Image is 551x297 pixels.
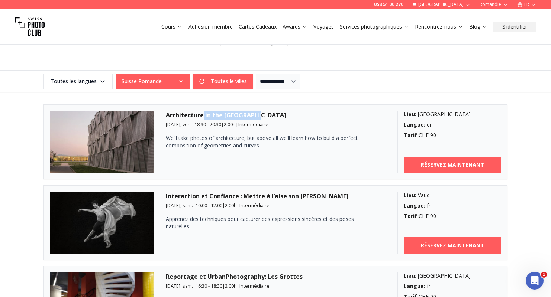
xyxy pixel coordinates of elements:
button: Suisse Romande [116,74,190,89]
a: Rencontrez-nous [415,23,463,30]
button: Adhésion membre [186,22,236,32]
a: Services photographiques [340,23,409,30]
a: Blog [469,23,487,30]
div: [GEOGRAPHIC_DATA] [404,272,502,280]
div: CHF [404,212,502,220]
h3: Interaction et Confiance : Mettre à l’aise son [PERSON_NAME] [166,192,386,200]
button: Toutes les langues [43,74,113,89]
b: RÉSERVEZ MAINTENANT [421,161,484,169]
p: We'll take photos of architecture, but above all we'll learn how to build a perfect composition o... [166,134,359,149]
small: | | | [166,283,270,289]
button: Toutes le villes [193,74,253,89]
b: Langue : [404,121,425,128]
span: [DATE], sam. [166,283,193,289]
img: Architecture in the Rolex Learning Center [50,111,154,173]
button: Blog [466,22,490,32]
span: 16:30 - 18:30 [196,283,222,289]
a: Cours [161,23,183,30]
button: S'identifier [493,22,536,32]
div: fr [404,202,502,209]
b: Langue : [404,283,425,290]
span: 2.00 h [225,283,237,289]
span: 90 [430,212,436,219]
b: Lieu : [404,111,416,118]
img: Swiss photo club [15,12,45,42]
span: 2.00 h [224,121,236,128]
a: 058 51 00 270 [374,1,403,7]
a: Cartes Cadeaux [239,23,277,30]
a: RÉSERVEZ MAINTENANT [404,157,502,173]
span: 1 [541,272,547,278]
button: Rencontrez-nous [412,22,466,32]
span: Toutes les langues [45,75,112,88]
span: 18:30 - 20:30 [194,121,221,128]
b: Lieu : [404,272,416,279]
b: Lieu : [404,192,416,199]
div: fr [404,283,502,290]
span: Intermédiaire [239,202,270,209]
a: Awards [283,23,307,30]
div: Vaud [404,192,502,199]
span: Intermédiaire [239,283,270,289]
small: | | | [166,202,270,209]
b: RÉSERVEZ MAINTENANT [421,242,484,249]
span: 90 [430,131,436,138]
a: RÉSERVEZ MAINTENANT [404,237,502,254]
h3: Reportage et UrbanPhotography: Les Grottes [166,272,386,281]
small: | | | [166,121,268,128]
span: Intermédiaire [238,121,268,128]
a: Adhésion membre [188,23,233,30]
span: [DATE], sam. [166,202,193,209]
button: Voyages [310,22,337,32]
p: Apprenez des techniques pour capturer des expressions sincères et des poses naturelles. [166,215,359,230]
span: 2.00 h [225,202,237,209]
iframe: Intercom live chat [526,272,544,290]
div: CHF [404,131,502,139]
div: en [404,121,502,128]
a: Voyages [313,23,334,30]
h3: Architecture in the [GEOGRAPHIC_DATA] [166,111,386,120]
button: Awards [280,22,310,32]
b: Langue : [404,202,425,209]
img: Interaction et Confiance : Mettre à l’aise son Modèle [50,192,154,254]
b: Tarif : [404,131,419,138]
button: Services photographiques [337,22,412,32]
b: Tarif : [404,212,419,219]
button: Cours [158,22,186,32]
div: [GEOGRAPHIC_DATA] [404,111,502,118]
button: Cartes Cadeaux [236,22,280,32]
span: 10:00 - 12:00 [196,202,222,209]
span: [DATE], ven. [166,121,192,128]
